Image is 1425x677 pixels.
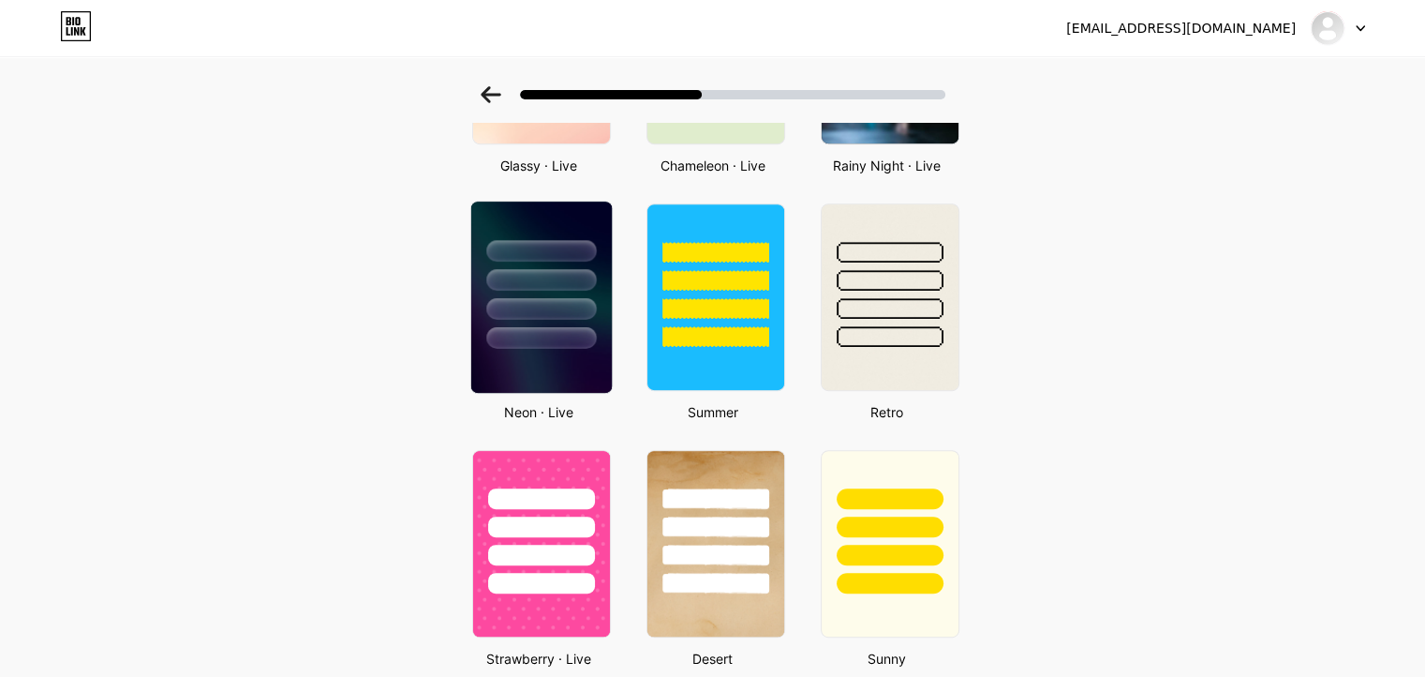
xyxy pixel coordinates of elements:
div: Sunny [815,649,959,669]
div: Retro [815,402,959,422]
div: Summer [641,402,785,422]
div: Chameleon · Live [641,156,785,175]
div: Rainy Night · Live [815,156,959,175]
div: Neon · Live [467,402,611,422]
div: Strawberry · Live [467,649,611,669]
img: neon.jpg [470,202,611,393]
div: Glassy · Live [467,156,611,175]
div: Desert [641,649,785,669]
div: [EMAIL_ADDRESS][DOMAIN_NAME] [1066,19,1296,38]
img: midtownrealty [1310,10,1345,46]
